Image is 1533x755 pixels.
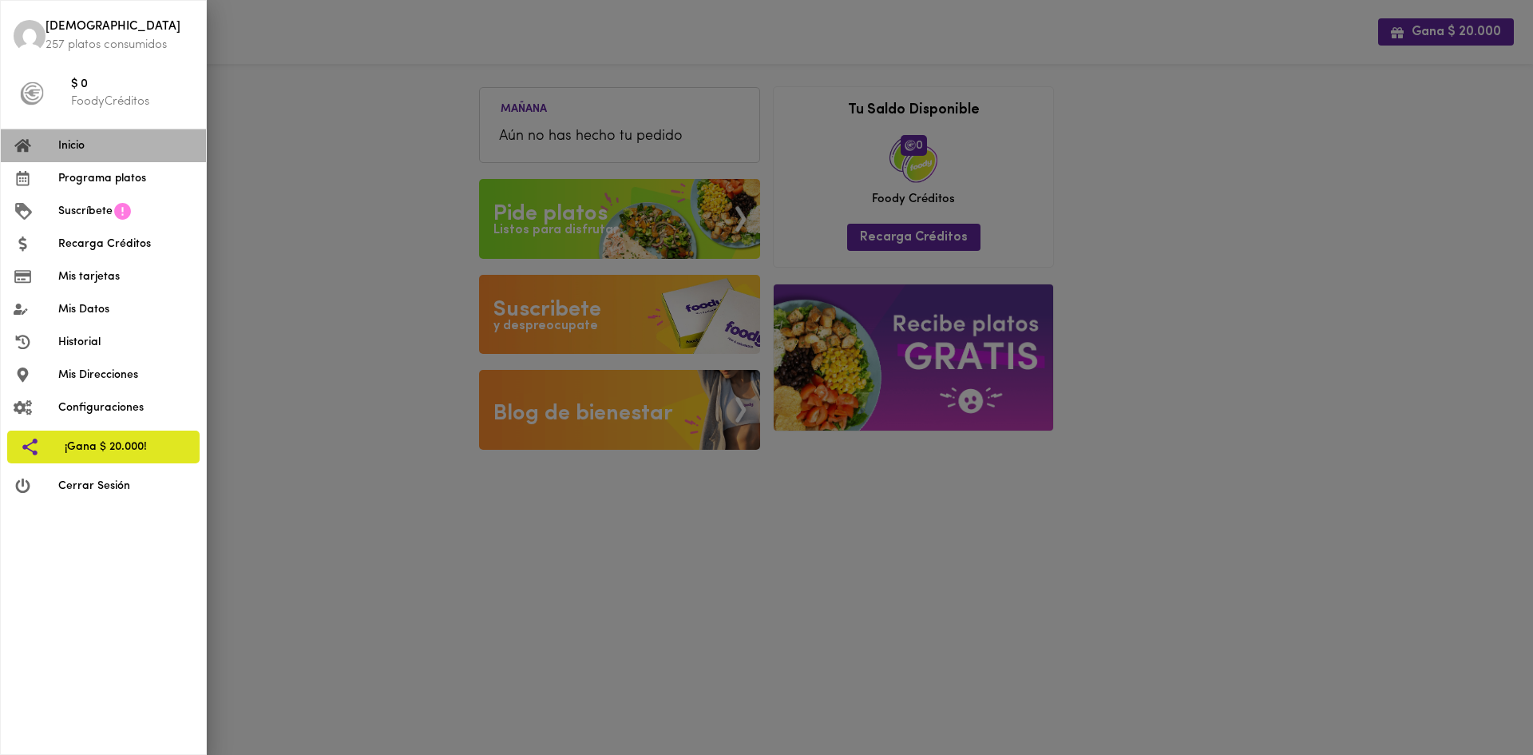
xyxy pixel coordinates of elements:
[46,37,193,54] p: 257 platos consumidos
[71,93,193,110] p: FoodyCréditos
[71,76,193,94] span: $ 0
[58,399,193,416] span: Configuraciones
[46,18,193,37] span: [DEMOGRAPHIC_DATA]
[58,301,193,318] span: Mis Datos
[58,203,113,220] span: Suscríbete
[65,439,187,455] span: ¡Gana $ 20.000!
[58,268,193,285] span: Mis tarjetas
[20,81,44,105] img: foody-creditos-black.png
[58,236,193,252] span: Recarga Créditos
[58,334,193,351] span: Historial
[58,367,193,383] span: Mis Direcciones
[58,137,193,154] span: Inicio
[58,478,193,495] span: Cerrar Sesión
[58,170,193,187] span: Programa platos
[1440,662,1517,739] iframe: Messagebird Livechat Widget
